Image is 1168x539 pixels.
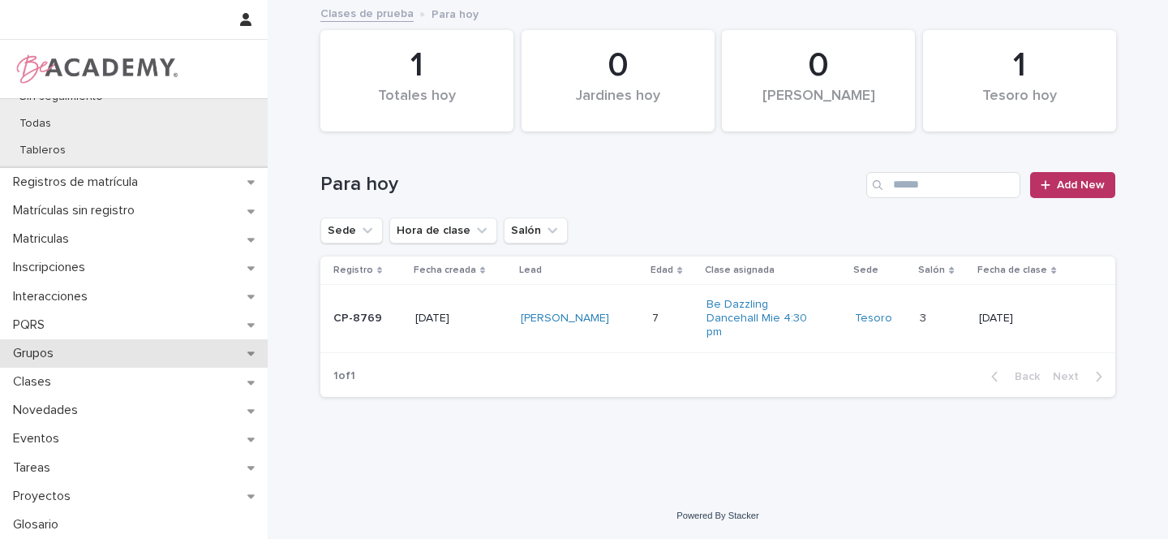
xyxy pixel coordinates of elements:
[853,261,878,279] p: Sede
[504,218,568,244] button: Salón
[6,403,91,418] p: Novedades
[414,261,476,279] p: Fecha creada
[6,175,151,190] p: Registros de matrícula
[676,511,758,520] a: Powered By Stacker
[749,88,887,122] div: [PERSON_NAME]
[749,45,887,86] div: 0
[549,45,687,86] div: 0
[389,218,497,244] button: Hora de clase
[415,312,508,326] p: [DATE]
[651,261,673,279] p: Edad
[320,218,383,244] button: Sede
[348,88,486,122] div: Totales hoy
[1030,172,1115,198] a: Add New
[977,261,1047,279] p: Fecha de clase
[6,489,84,504] p: Proyectos
[1046,369,1115,384] button: Next
[918,261,945,279] p: Salón
[920,308,930,326] p: 3
[6,231,82,247] p: Matriculas
[6,517,71,533] p: Glosario
[951,45,1089,86] div: 1
[706,298,808,338] a: Be Dazzling Dancehall Mie 4:30 pm
[1005,371,1040,382] span: Back
[320,356,368,396] p: 1 of 1
[6,374,64,390] p: Clases
[6,203,148,218] p: Matrículas sin registro
[1057,179,1105,191] span: Add New
[13,53,179,85] img: WPrjXfSUmiLcdUfaYY4Q
[6,117,64,131] p: Todas
[320,285,1115,352] tr: CP-8769[DATE][PERSON_NAME] 77 Be Dazzling Dancehall Mie 4:30 pm Tesoro 33 [DATE]
[979,312,1080,326] p: [DATE]
[866,172,1020,198] input: Search
[705,261,775,279] p: Clase asignada
[652,308,662,326] p: 7
[521,312,609,326] a: [PERSON_NAME]
[1053,371,1089,382] span: Next
[6,346,67,361] p: Grupos
[333,312,402,326] p: CP-8769
[978,369,1046,384] button: Back
[348,45,486,86] div: 1
[6,431,72,446] p: Eventos
[432,4,479,22] p: Para hoy
[6,460,63,476] p: Tareas
[549,88,687,122] div: Jardines hoy
[951,88,1089,122] div: Tesoro hoy
[519,261,542,279] p: Lead
[320,173,860,196] h1: Para hoy
[855,312,892,326] a: Tesoro
[6,317,58,333] p: PQRS
[320,3,414,22] a: Clases de prueba
[6,260,98,275] p: Inscripciones
[6,289,101,304] p: Interacciones
[333,261,373,279] p: Registro
[6,144,79,157] p: Tableros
